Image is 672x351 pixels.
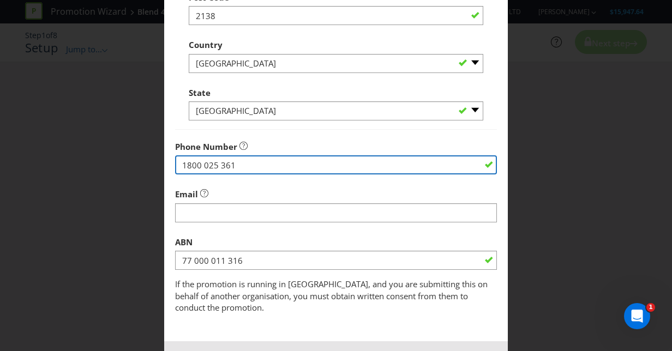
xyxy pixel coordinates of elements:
[175,189,198,199] span: Email
[175,279,488,313] span: If the promotion is running in [GEOGRAPHIC_DATA], and you are submitting this on behalf of anothe...
[189,39,223,50] span: Country
[189,6,483,25] input: e.g. 3000
[175,141,237,152] span: Phone Number
[646,303,655,312] span: 1
[175,237,193,247] span: ABN
[175,155,497,174] input: e.g. 03 1234 9876
[624,303,650,329] iframe: Intercom live chat
[189,87,211,98] span: State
